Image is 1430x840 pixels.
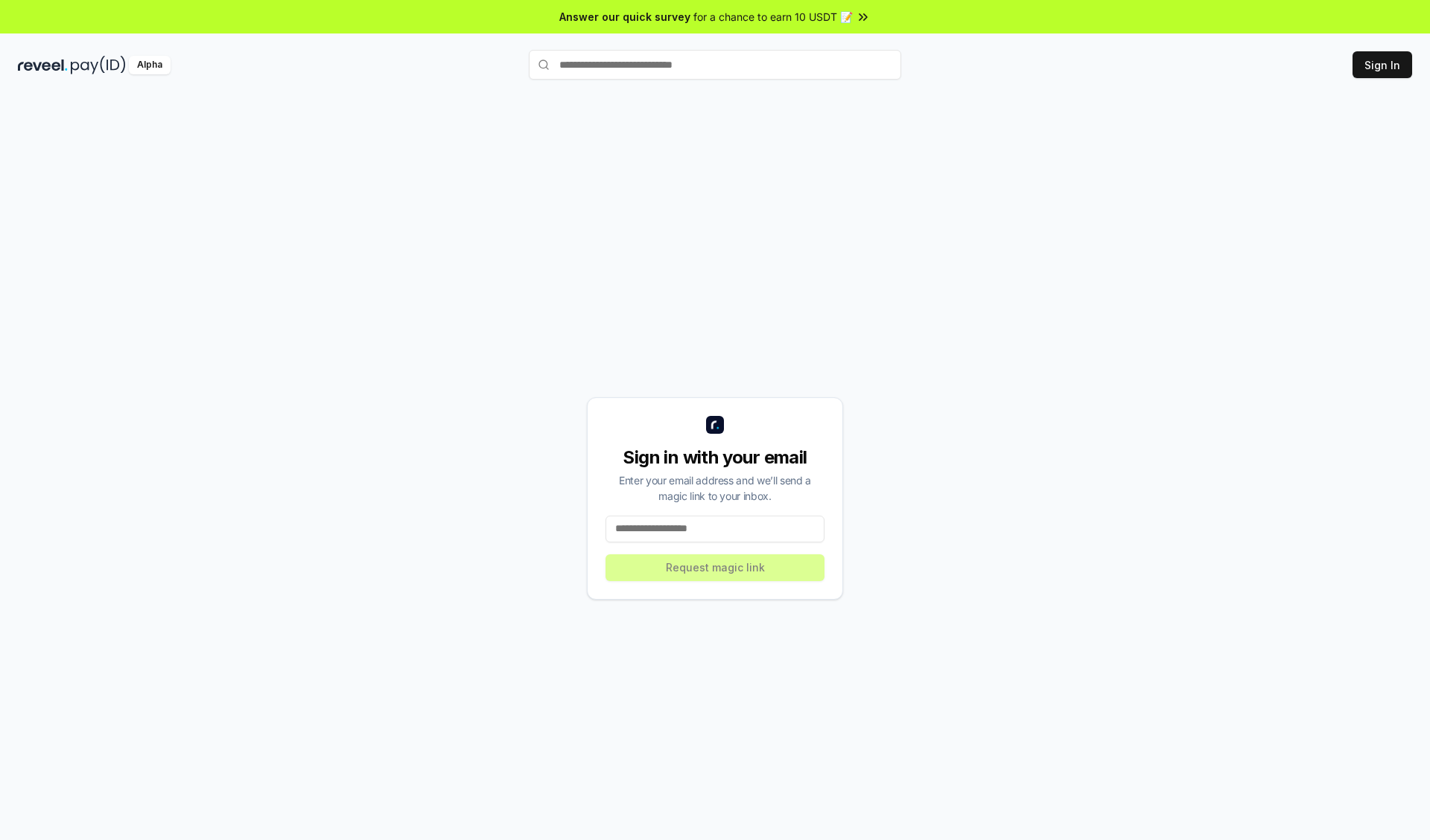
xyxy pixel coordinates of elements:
img: reveel_dark [18,56,68,74]
div: Enter your email address and we’ll send a magic link to your inbox. [606,472,824,504]
span: for a chance to earn 10 USDT 📝 [693,9,853,25]
span: Answer our quick survey [559,9,690,25]
img: pay_id [71,56,126,74]
div: Alpha [129,56,171,74]
button: Sign In [1353,51,1412,78]
div: Sign in with your email [606,446,824,469]
img: logo_small [706,416,724,434]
